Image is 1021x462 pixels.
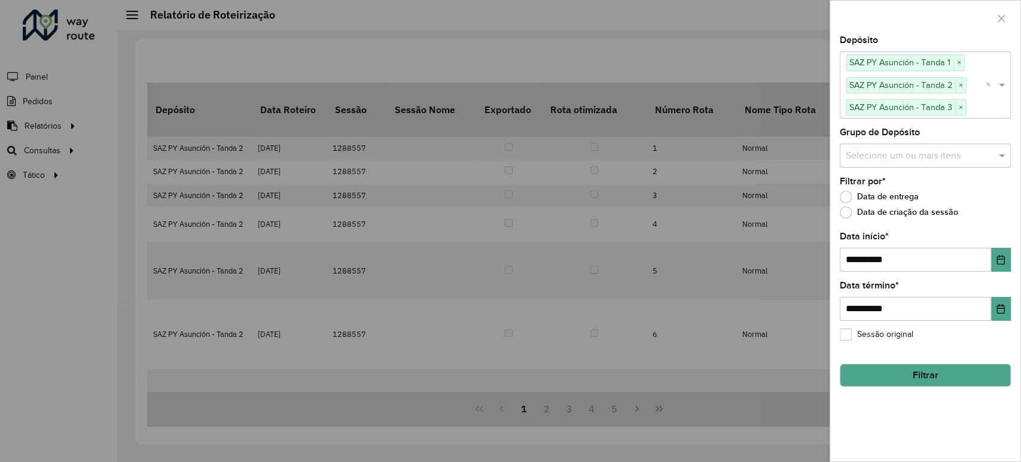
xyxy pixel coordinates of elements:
[953,56,964,70] span: ×
[840,206,958,218] label: Data de criação da sessão
[840,364,1011,387] button: Filtrar
[840,278,899,293] label: Data término
[846,55,953,69] span: SAZ PY Asunción - Tanda 1
[991,248,1011,272] button: Choose Date
[846,100,955,114] span: SAZ PY Asunción - Tanda 3
[846,78,955,92] span: SAZ PY Asunción - Tanda 2
[840,174,886,189] label: Filtrar por
[840,125,920,139] label: Grupo de Depósito
[955,78,966,93] span: ×
[840,33,878,47] label: Depósito
[955,101,966,115] span: ×
[840,328,913,341] label: Sessão original
[840,191,919,203] label: Data de entrega
[986,78,996,92] span: Clear all
[991,297,1011,321] button: Choose Date
[840,229,889,244] label: Data início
